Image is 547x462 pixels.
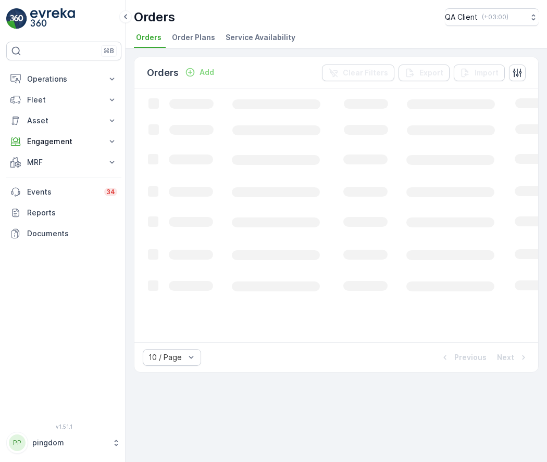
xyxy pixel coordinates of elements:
[27,208,117,218] p: Reports
[27,95,101,105] p: Fleet
[32,438,107,448] p: pingdom
[454,65,505,81] button: Import
[104,47,114,55] p: ⌘B
[27,74,101,84] p: Operations
[6,152,121,173] button: MRF
[6,8,27,29] img: logo
[27,187,98,197] p: Events
[181,66,218,79] button: Add
[6,131,121,152] button: Engagement
[9,434,26,451] div: PP
[27,157,101,168] p: MRF
[322,65,394,81] button: Clear Filters
[454,352,487,363] p: Previous
[419,68,443,78] p: Export
[147,66,179,80] p: Orders
[6,223,121,244] a: Documents
[106,188,115,196] p: 34
[399,65,450,81] button: Export
[226,32,295,43] span: Service Availability
[439,351,488,364] button: Previous
[27,115,101,126] p: Asset
[445,8,539,26] button: QA Client(+03:00)
[6,182,121,202] a: Events34
[6,110,121,131] button: Asset
[445,12,478,22] p: QA Client
[27,228,117,239] p: Documents
[30,8,75,29] img: logo_light-DOdMpM7g.png
[136,32,161,43] span: Orders
[343,68,388,78] p: Clear Filters
[6,423,121,430] span: v 1.51.1
[6,432,121,454] button: PPpingdom
[475,68,499,78] p: Import
[6,89,121,110] button: Fleet
[172,32,215,43] span: Order Plans
[482,13,508,21] p: ( +03:00 )
[200,67,214,78] p: Add
[6,69,121,89] button: Operations
[27,136,101,147] p: Engagement
[6,202,121,223] a: Reports
[134,9,175,25] p: Orders
[497,352,514,363] p: Next
[496,351,530,364] button: Next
